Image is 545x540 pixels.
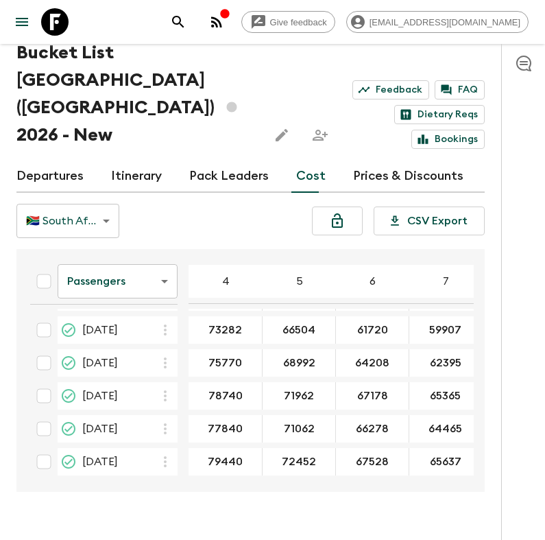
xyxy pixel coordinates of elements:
[266,316,332,344] button: 66504
[336,316,409,344] div: 10 Dec 2026; 6
[413,448,478,476] button: 65637
[374,207,485,235] button: CSV Export
[165,8,192,36] button: search adventures
[192,316,258,344] button: 73282
[60,355,77,371] svg: On Sale
[312,207,363,235] button: Lock costs
[222,273,230,290] p: 4
[267,349,332,377] button: 68992
[189,382,263,410] div: 24 Dec 2026; 4
[336,448,409,476] div: 29 Dec 2026; 6
[411,130,485,149] a: Bookings
[346,11,529,33] div: [EMAIL_ADDRESS][DOMAIN_NAME]
[336,382,409,410] div: 24 Dec 2026; 6
[409,415,482,443] div: 27 Dec 2026; 7
[8,8,36,36] button: menu
[263,448,336,476] div: 29 Dec 2026; 5
[296,273,303,290] p: 5
[341,382,404,410] button: 67178
[413,316,478,344] button: 59907
[409,448,482,476] div: 29 Dec 2026; 7
[409,349,482,377] div: 20 Dec 2026; 7
[60,421,77,437] svg: On Sale
[263,382,336,410] div: 24 Dec 2026; 5
[263,17,335,27] span: Give feedback
[60,454,77,470] svg: Guaranteed
[263,349,336,377] div: 20 Dec 2026; 5
[82,454,118,470] span: [DATE]
[189,160,269,193] a: Pack Leaders
[192,349,258,377] button: 75770
[263,415,336,443] div: 27 Dec 2026; 5
[16,202,119,240] div: 🇿🇦 South African Rand (ZAR)
[362,17,528,27] span: [EMAIL_ADDRESS][DOMAIN_NAME]
[353,160,463,193] a: Prices & Discounts
[189,448,263,476] div: 29 Dec 2026; 4
[352,80,429,99] a: Feedback
[409,316,482,344] div: 10 Dec 2026; 7
[265,448,332,476] button: 72452
[268,121,295,149] button: Edit this itinerary
[339,349,406,377] button: 64208
[189,349,263,377] div: 20 Dec 2026; 4
[413,349,478,377] button: 62395
[263,316,336,344] div: 10 Dec 2026; 5
[189,316,263,344] div: 10 Dec 2026; 4
[189,415,263,443] div: 27 Dec 2026; 4
[60,388,77,404] svg: Guaranteed
[339,415,405,443] button: 66278
[241,11,335,33] a: Give feedback
[192,382,259,410] button: 78740
[306,121,334,149] span: Share this itinerary
[443,273,449,290] p: 7
[267,382,330,410] button: 71962
[394,105,485,124] a: Dietary Reqs
[296,160,326,193] a: Cost
[191,448,259,476] button: 79440
[412,415,479,443] button: 64465
[339,448,405,476] button: 67528
[82,355,118,371] span: [DATE]
[336,349,409,377] div: 20 Dec 2026; 6
[82,421,118,437] span: [DATE]
[60,322,77,338] svg: On Sale
[82,322,118,338] span: [DATE]
[30,268,58,295] div: Select all
[16,160,84,193] a: Departures
[58,262,178,301] div: Passengers
[16,39,257,149] h1: Bucket List [GEOGRAPHIC_DATA] ([GEOGRAPHIC_DATA]) 2026 - New
[191,415,259,443] button: 77840
[413,382,477,410] button: 65365
[370,273,376,290] p: 6
[435,80,485,99] a: FAQ
[111,160,162,193] a: Itinerary
[409,382,482,410] div: 24 Dec 2026; 7
[341,316,404,344] button: 61720
[82,388,118,404] span: [DATE]
[336,415,409,443] div: 27 Dec 2026; 6
[267,415,331,443] button: 71062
